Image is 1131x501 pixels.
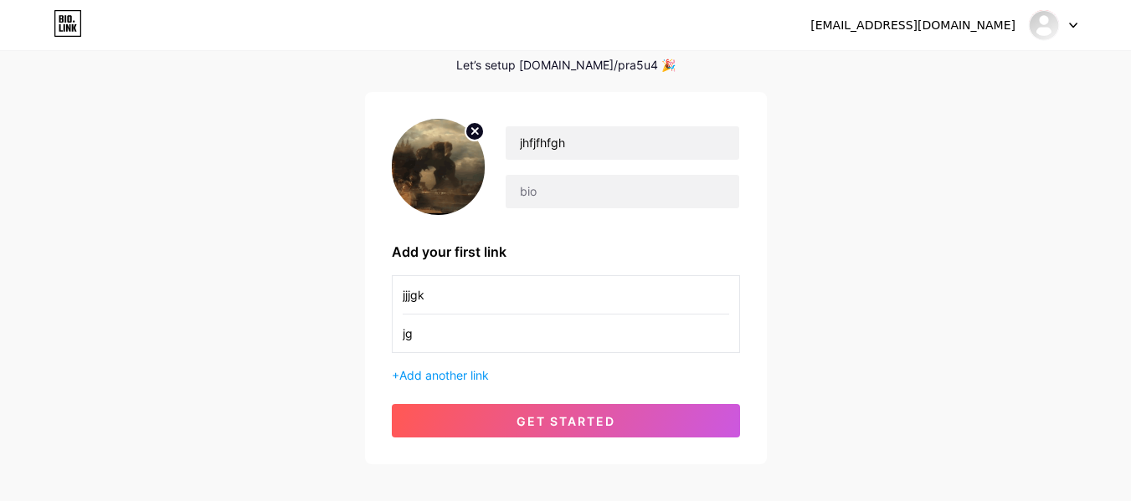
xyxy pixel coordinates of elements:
[517,414,615,428] span: get started
[392,242,740,262] div: Add your first link
[403,276,729,314] input: Link name (My Instagram)
[399,368,489,382] span: Add another link
[506,126,738,160] input: Your name
[1028,9,1060,41] img: Thiago Perxz
[392,366,740,384] div: +
[506,175,738,208] input: bio
[365,59,767,72] div: Let’s setup [DOMAIN_NAME]/pra5u4 🎉
[392,404,740,437] button: get started
[403,314,729,352] input: URL (https://instagram.com/yourname)
[810,17,1015,34] div: [EMAIL_ADDRESS][DOMAIN_NAME]
[392,119,486,215] img: profile pic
